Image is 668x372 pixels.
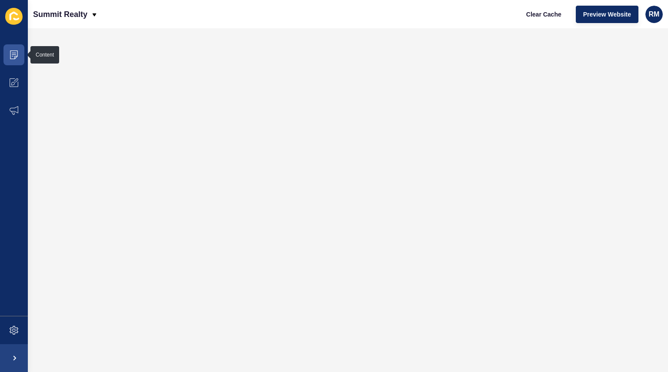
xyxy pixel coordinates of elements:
[649,10,660,19] span: RM
[36,51,54,58] div: Content
[583,10,631,19] span: Preview Website
[576,6,638,23] button: Preview Website
[519,6,569,23] button: Clear Cache
[526,10,561,19] span: Clear Cache
[33,3,87,25] p: Summit Realty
